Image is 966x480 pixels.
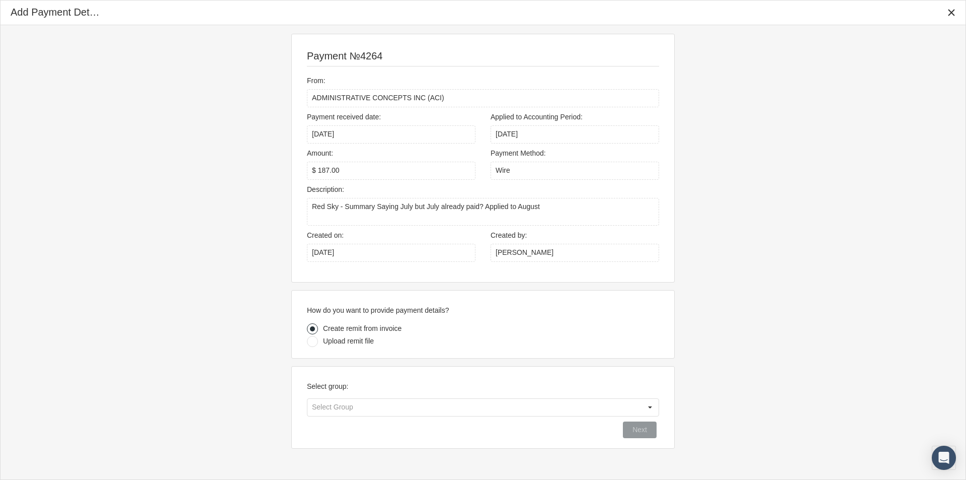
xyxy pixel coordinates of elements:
[491,113,583,121] span: Applied to Accounting Period:
[307,113,381,121] span: Payment received date:
[307,231,344,239] span: Created on:
[942,4,960,22] div: Close
[307,306,659,315] p: How do you want to provide payment details?
[307,382,659,391] p: Select group:
[932,446,956,470] div: Open Intercom Messenger
[323,335,374,347] div: Upload remit file
[307,149,333,157] span: Amount:
[491,231,527,239] span: Created by:
[307,50,382,61] span: Payment №4264
[307,185,344,193] span: Description:
[307,77,326,85] span: From:
[491,149,546,157] span: Payment Method:
[11,6,103,19] div: Add Payment Details
[323,323,401,334] div: Create remit from invoice
[641,399,659,416] div: Select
